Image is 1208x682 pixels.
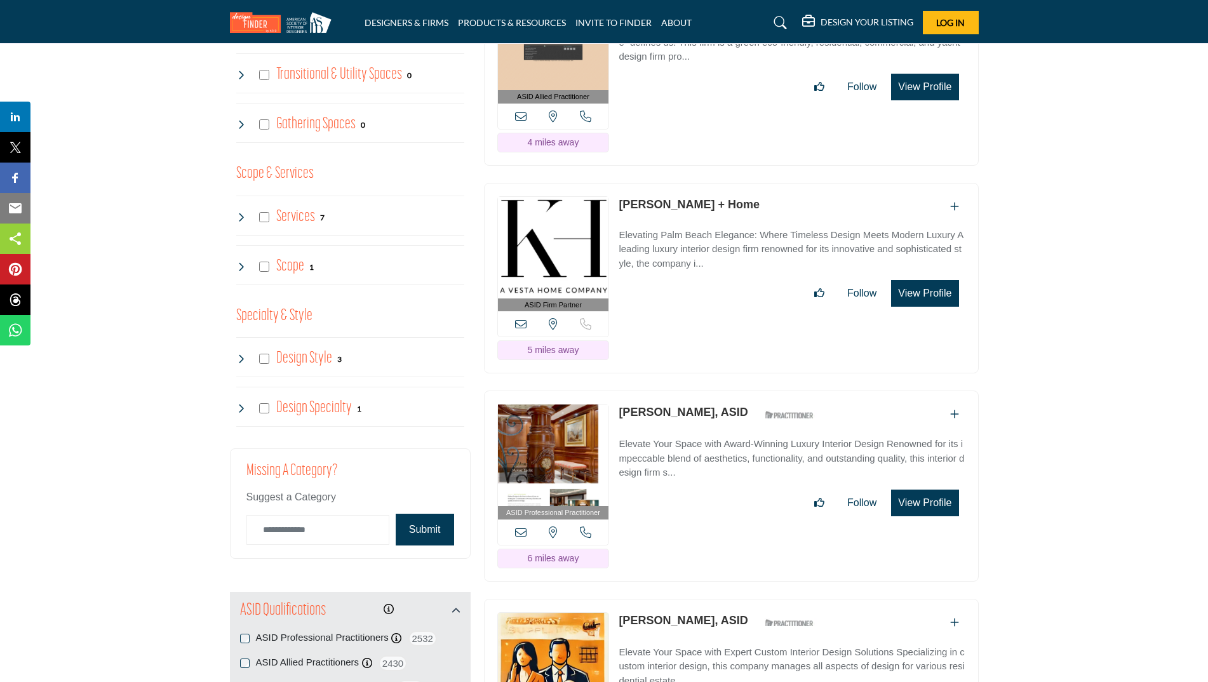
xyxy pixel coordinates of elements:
div: 0 Results For Gathering Spaces [361,119,365,130]
span: 5 miles away [527,345,579,355]
div: 1 Results For Design Specialty [357,403,361,414]
h4: Gathering Spaces: Gathering Spaces [276,113,356,135]
a: [PERSON_NAME], ASID [619,614,748,627]
button: View Profile [891,74,958,100]
div: 1 Results For Scope [309,261,314,272]
p: Elizabeth Dalton, ASID [619,404,748,421]
img: Elizabeth Dalton, ASID [498,405,609,506]
button: Follow [839,281,885,306]
a: Elevate Your Space with Award-Winning Luxury Interior Design Renowned for its impeccable blend of... [619,429,965,480]
a: DESIGNERS & FIRMS [365,17,448,28]
h2: ASID Qualifications [240,599,326,622]
span: ASID Professional Practitioner [506,507,600,518]
a: Information about [384,604,394,615]
b: 3 [337,355,342,364]
input: Select Transitional & Utility Spaces checkbox [259,70,269,80]
div: DESIGN YOUR LISTING [802,15,913,30]
img: Krista + Home [498,197,609,298]
span: 6 miles away [527,553,579,563]
a: Add To List [950,617,959,628]
p: Elevating Palm Beach Elegance: Where Timeless Design Meets Modern Luxury A leading luxury interio... [619,228,965,271]
a: Add To List [950,201,959,212]
button: Like listing [806,281,833,306]
input: Select Design Specialty checkbox [259,403,269,413]
b: 1 [357,405,361,413]
div: 0 Results For Transitional & Utility Spaces [407,69,412,81]
img: ASID Qualified Practitioners Badge Icon [760,407,817,423]
span: ASID Firm Partner [525,300,582,311]
h5: DESIGN YOUR LISTING [821,17,913,28]
span: 4 miles away [527,137,579,147]
input: Select Scope checkbox [259,262,269,272]
h4: Design Specialty: Sustainable, accessible, health-promoting, neurodiverse-friendly, age-in-place,... [276,397,352,419]
img: Site Logo [230,12,338,33]
h2: Missing a Category? [246,462,454,490]
h4: Scope: New build or renovation [276,255,304,277]
button: View Profile [891,490,958,516]
a: INVITE TO FINDER [575,17,652,28]
span: Suggest a Category [246,491,336,502]
h4: Design Style: Styles that range from contemporary to Victorian to meet any aesthetic vision. [276,347,332,370]
p: Krista + Home [619,196,760,213]
div: 7 Results For Services [320,211,325,223]
button: View Profile [891,280,958,307]
a: PRODUCTS & RESOURCES [458,17,566,28]
span: 2532 [408,631,437,646]
a: ASID Professional Practitioner [498,405,609,519]
a: Add To List [950,409,959,420]
p: Elevate Your Space with Award-Winning Luxury Interior Design Renowned for its impeccable blend of... [619,437,965,480]
a: [PERSON_NAME], ASID [619,406,748,418]
button: Scope & Services [236,162,314,186]
a: ABOUT [661,17,692,28]
b: 0 [361,121,365,130]
button: Follow [839,490,885,516]
input: Category Name [246,515,389,545]
img: ASID Qualified Practitioners Badge Icon [760,615,817,631]
a: ASID Firm Partner [498,197,609,312]
input: Select Services checkbox [259,212,269,222]
a: Search [762,13,795,33]
input: ASID Professional Practitioners checkbox [240,634,250,643]
a: Elevating Palm Beach Elegance: Where Timeless Design Meets Modern Luxury A leading luxury interio... [619,220,965,271]
b: 7 [320,213,325,222]
label: ASID Professional Practitioners [256,631,389,645]
button: Like listing [806,74,833,100]
b: 0 [407,71,412,80]
div: 3 Results For Design Style [337,353,342,364]
button: Submit [396,514,454,545]
span: Log In [936,17,965,28]
span: 2430 [379,655,407,671]
button: Log In [923,11,979,34]
h4: Transitional & Utility Spaces: Transitional & Utility Spaces [276,64,402,86]
label: ASID Allied Practitioners [256,655,359,670]
button: Like listing [806,490,833,516]
b: 1 [309,263,314,272]
span: ASID Allied Practitioner [517,91,589,102]
input: Select Design Style checkbox [259,354,269,364]
button: Follow [839,74,885,100]
h4: Services: Interior and exterior spaces including lighting, layouts, furnishings, accessories, art... [276,206,315,228]
input: ASID Allied Practitioners checkbox [240,659,250,668]
input: Select Gathering Spaces checkbox [259,119,269,130]
a: [PERSON_NAME] + Home [619,198,760,211]
p: Lauren Hastings, ASID [619,612,748,629]
div: Click to view information [384,602,394,617]
button: Specialty & Style [236,304,312,328]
